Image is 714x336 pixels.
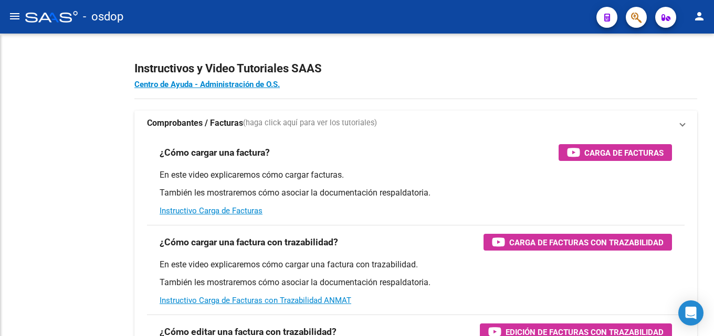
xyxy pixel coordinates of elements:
mat-icon: person [693,10,706,23]
strong: Comprobantes / Facturas [147,117,243,129]
mat-icon: menu [8,10,21,23]
h3: ¿Cómo cargar una factura con trazabilidad? [160,235,338,250]
a: Instructivo Carga de Facturas [160,206,262,215]
button: Carga de Facturas con Trazabilidad [484,234,672,251]
span: - osdop [83,5,123,28]
button: Carga de Facturas [559,144,672,161]
p: También les mostraremos cómo asociar la documentación respaldatoria. [160,277,672,288]
span: Carga de Facturas [584,146,664,159]
p: En este video explicaremos cómo cargar facturas. [160,169,672,181]
p: También les mostraremos cómo asociar la documentación respaldatoria. [160,187,672,199]
a: Instructivo Carga de Facturas con Trazabilidad ANMAT [160,296,351,305]
p: En este video explicaremos cómo cargar una factura con trazabilidad. [160,259,672,270]
span: Carga de Facturas con Trazabilidad [509,236,664,249]
h2: Instructivos y Video Tutoriales SAAS [134,59,697,79]
div: Open Intercom Messenger [678,300,703,326]
h3: ¿Cómo cargar una factura? [160,145,270,160]
span: (haga click aquí para ver los tutoriales) [243,117,377,129]
a: Centro de Ayuda - Administración de O.S. [134,80,280,89]
mat-expansion-panel-header: Comprobantes / Facturas(haga click aquí para ver los tutoriales) [134,111,697,136]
